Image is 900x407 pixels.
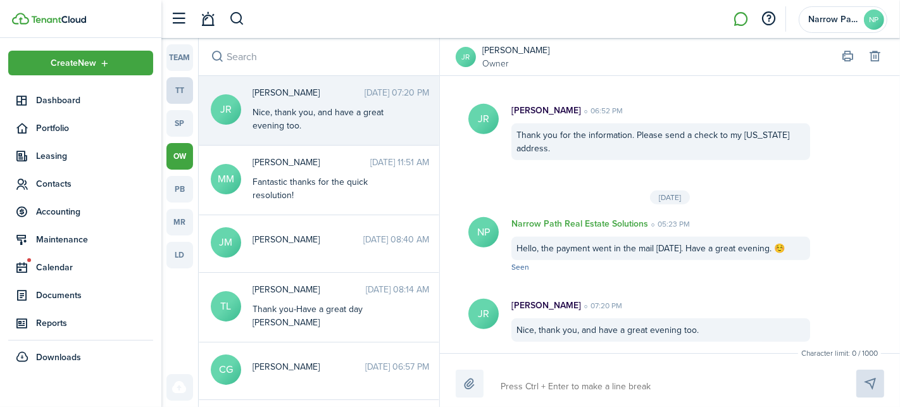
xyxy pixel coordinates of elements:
[581,300,622,311] time: 07:20 PM
[253,175,411,202] div: Fantastic thanks for the quick resolution!
[199,38,439,75] input: search
[365,86,429,99] time: [DATE] 07:20 PM
[211,227,241,258] avatar-text: JM
[51,59,97,68] span: Create New
[511,237,810,260] div: Hello, the payment went in the mail [DATE]. Have a great evening. ☺️
[511,123,810,160] div: Thank you for the information. Please send a check to my [US_STATE] address.
[648,218,690,230] time: 05:23 PM
[36,177,153,191] span: Contacts
[36,351,81,364] span: Downloads
[253,86,365,99] span: Josue Ramirez
[166,143,193,170] a: ow
[166,110,193,137] a: sp
[363,233,429,246] time: [DATE] 08:40 AM
[758,8,780,30] button: Open resource center
[8,311,153,335] a: Reports
[253,106,411,132] div: Nice, thank you, and have a great evening too.
[581,105,623,116] time: 06:52 PM
[839,48,857,66] button: Print
[211,354,241,385] avatar-text: CG
[468,299,499,329] avatar-text: JR
[8,88,153,113] a: Dashboard
[209,48,227,66] button: Search
[253,303,411,329] div: Thank you-Have a great day [PERSON_NAME]
[366,283,429,296] time: [DATE] 08:14 AM
[866,48,884,66] button: Delete
[36,149,153,163] span: Leasing
[650,191,690,204] div: [DATE]
[456,47,476,67] a: JR
[31,16,86,23] img: TenantCloud
[482,57,549,70] a: Owner
[8,51,153,75] button: Open menu
[36,289,153,302] span: Documents
[468,104,499,134] avatar-text: JR
[36,261,153,274] span: Calendar
[511,217,648,230] p: Narrow Path Real Estate Solutions
[468,217,499,247] avatar-text: NP
[365,360,429,373] time: [DATE] 06:57 PM
[166,44,193,71] a: team
[253,156,370,169] span: Michael Morgan
[166,176,193,203] a: pb
[511,318,810,342] div: Nice, thank you, and have a great evening too.
[166,77,193,104] a: tt
[253,233,363,246] span: John McGlone
[211,291,241,322] avatar-text: TL
[36,122,153,135] span: Portfolio
[36,205,153,218] span: Accounting
[229,8,245,30] button: Search
[253,283,366,296] span: Teena Longoria
[798,348,881,359] small: Character limit: 0 / 1000
[166,209,193,235] a: mr
[211,164,241,194] avatar-text: MM
[511,261,529,273] span: Seen
[196,3,220,35] a: Notifications
[253,360,365,373] span: Christa Guinn
[36,316,153,330] span: Reports
[166,242,193,268] a: ld
[808,15,859,24] span: Narrow Path Real Estate Solutions
[211,94,241,125] avatar-text: JR
[36,94,153,107] span: Dashboard
[370,156,429,169] time: [DATE] 11:51 AM
[864,9,884,30] avatar-text: NP
[511,66,529,78] span: Seen
[482,44,549,57] a: [PERSON_NAME]
[511,104,581,117] p: [PERSON_NAME]
[167,7,191,31] button: Open sidebar
[511,299,581,312] p: [PERSON_NAME]
[36,233,153,246] span: Maintenance
[12,13,29,25] img: TenantCloud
